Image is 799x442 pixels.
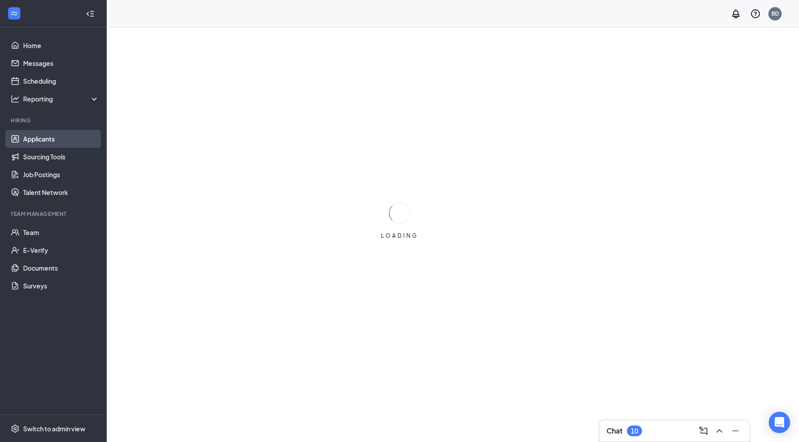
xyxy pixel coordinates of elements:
div: Open Intercom Messenger [769,412,790,433]
svg: ChevronUp [714,426,725,436]
button: Minimize [728,424,743,438]
a: Sourcing Tools [23,148,99,166]
a: E-Verify [23,241,99,259]
svg: Settings [11,424,20,433]
svg: QuestionInfo [750,8,761,19]
svg: WorkstreamLogo [10,9,19,18]
div: 10 [631,427,638,435]
svg: Analysis [11,94,20,103]
div: BD [771,10,779,17]
a: Messages [23,54,99,72]
svg: Collapse [86,9,95,18]
div: Team Management [11,210,97,218]
a: Surveys [23,277,99,295]
svg: ComposeMessage [698,426,709,436]
button: ComposeMessage [696,424,711,438]
div: Reporting [23,94,100,103]
div: Hiring [11,117,97,124]
h3: Chat [606,426,622,436]
svg: Minimize [730,426,741,436]
a: Documents [23,259,99,277]
a: Talent Network [23,183,99,201]
a: Applicants [23,130,99,148]
a: Home [23,36,99,54]
a: Team [23,223,99,241]
a: Job Postings [23,166,99,183]
svg: Notifications [731,8,741,19]
div: Switch to admin view [23,424,85,433]
a: Scheduling [23,72,99,90]
button: ChevronUp [712,424,727,438]
div: LOADING [377,232,422,239]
